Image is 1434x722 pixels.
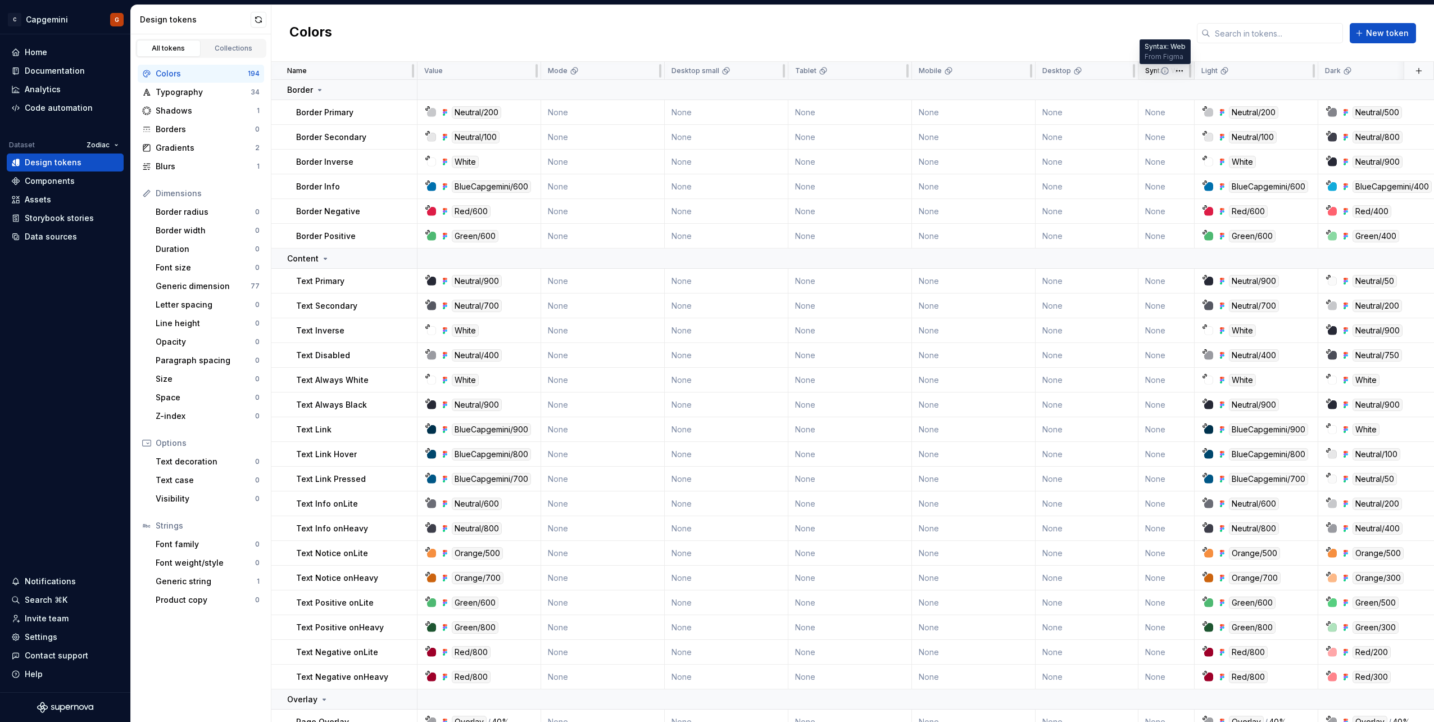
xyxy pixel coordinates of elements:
[156,188,260,199] div: Dimensions
[156,105,257,116] div: Shadows
[1353,448,1400,461] div: Neutral/100
[452,423,531,436] div: BlueCapgemini/900
[1229,349,1279,362] div: Neutral/400
[25,84,61,95] div: Analytics
[287,253,319,264] p: Content
[912,491,1036,516] td: None
[296,399,367,410] p: Text Always Black
[156,437,260,449] div: Options
[1353,374,1379,386] div: White
[296,350,350,361] p: Text Disabled
[1353,230,1399,242] div: Green/400
[257,106,260,115] div: 1
[255,595,260,604] div: 0
[9,141,35,150] div: Dataset
[255,143,260,152] div: 2
[25,157,81,168] div: Design tokens
[1229,423,1308,436] div: BlueCapgemini/900
[665,269,788,294] td: None
[1138,224,1195,249] td: None
[1366,28,1409,39] span: New token
[919,66,942,75] p: Mobile
[151,314,264,332] a: Line height0
[7,209,124,227] a: Storybook stories
[1138,199,1195,224] td: None
[296,473,366,485] p: Text Link Pressed
[1138,417,1195,442] td: None
[1229,156,1256,168] div: White
[151,259,264,277] a: Font size0
[665,491,788,516] td: None
[912,343,1036,368] td: None
[1138,125,1195,150] td: None
[424,66,443,75] p: Value
[1353,498,1402,510] div: Neutral/200
[296,374,369,386] p: Text Always White
[25,631,57,643] div: Settings
[156,299,255,310] div: Letter spacing
[37,702,93,713] svg: Supernova Logo
[296,325,344,336] p: Text Inverse
[25,613,69,624] div: Invite team
[912,417,1036,442] td: None
[541,150,665,174] td: None
[255,494,260,503] div: 0
[296,498,358,509] p: Text Info onLite
[151,351,264,369] a: Paragraph spacing0
[296,107,353,118] p: Border Primary
[1145,66,1185,75] p: Syntax: Web
[1138,294,1195,318] td: None
[912,174,1036,199] td: None
[1353,106,1402,119] div: Neutral/500
[912,100,1036,125] td: None
[255,476,260,485] div: 0
[1036,294,1138,318] td: None
[156,142,255,154] div: Gradients
[255,226,260,235] div: 0
[452,131,500,143] div: Neutral/100
[255,356,260,365] div: 0
[81,137,124,153] button: Zodiac
[289,23,332,43] h2: Colors
[115,15,119,24] div: G
[156,243,255,255] div: Duration
[548,66,568,75] p: Mode
[156,161,257,172] div: Blurs
[1229,180,1308,193] div: BlueCapgemini/600
[912,368,1036,392] td: None
[138,120,264,138] a: Borders0
[156,456,255,467] div: Text decoration
[257,162,260,171] div: 1
[156,373,255,385] div: Size
[1229,205,1268,218] div: Red/600
[7,228,124,246] a: Data sources
[7,647,124,665] button: Contact support
[287,66,307,75] p: Name
[912,150,1036,174] td: None
[452,399,502,411] div: Neutral/900
[1353,473,1397,485] div: Neutral/50
[156,318,255,329] div: Line height
[156,225,255,236] div: Border width
[1036,442,1138,467] td: None
[1353,275,1397,287] div: Neutral/50
[156,68,248,79] div: Colors
[1036,100,1138,125] td: None
[296,300,357,312] p: Text Secondary
[541,467,665,491] td: None
[788,417,912,442] td: None
[452,498,502,510] div: Neutral/600
[541,491,665,516] td: None
[1138,318,1195,343] td: None
[1201,66,1218,75] p: Light
[1036,368,1138,392] td: None
[1353,300,1402,312] div: Neutral/200
[1036,318,1138,343] td: None
[1229,275,1279,287] div: Neutral/900
[255,337,260,346] div: 0
[296,132,366,143] p: Border Secondary
[541,392,665,417] td: None
[151,554,264,572] a: Font weight/style0
[1353,423,1379,436] div: White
